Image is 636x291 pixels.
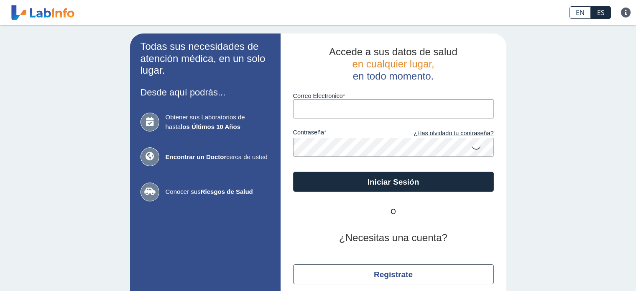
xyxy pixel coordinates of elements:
label: Correo Electronico [293,93,494,99]
a: ¿Has olvidado tu contraseña? [393,129,494,138]
button: Regístrate [293,264,494,284]
span: O [368,207,419,217]
span: en todo momento. [353,70,434,82]
button: Iniciar Sesión [293,172,494,192]
a: EN [570,6,591,19]
b: Encontrar un Doctor [166,153,227,160]
b: Riesgos de Salud [201,188,253,195]
span: cerca de usted [166,152,270,162]
span: Conocer sus [166,187,270,197]
b: los Últimos 10 Años [181,123,240,130]
h2: Todas sus necesidades de atención médica, en un solo lugar. [140,41,270,77]
label: contraseña [293,129,393,138]
a: ES [591,6,611,19]
span: en cualquier lugar, [352,58,434,70]
h2: ¿Necesitas una cuenta? [293,232,494,244]
span: Accede a sus datos de salud [329,46,457,57]
span: Obtener sus Laboratorios de hasta [166,113,270,131]
h3: Desde aquí podrás... [140,87,270,98]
